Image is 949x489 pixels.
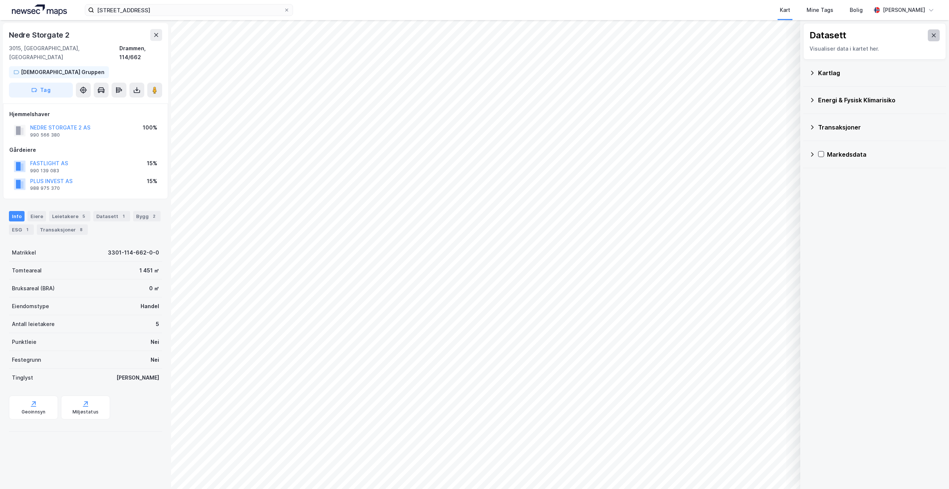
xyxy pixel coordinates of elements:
div: Tomteareal [12,266,42,275]
div: ESG [9,224,34,235]
div: [DEMOGRAPHIC_DATA] Gruppen [21,68,104,77]
div: 15% [147,177,157,186]
div: Datasett [810,29,846,41]
iframe: Chat Widget [912,453,949,489]
div: 2 [150,212,158,220]
div: Datasett [93,211,130,221]
input: Søk på adresse, matrikkel, gårdeiere, leietakere eller personer [94,4,284,16]
div: Miljøstatus [73,409,99,415]
div: Nei [151,338,159,346]
div: Geoinnsyn [22,409,46,415]
div: 3015, [GEOGRAPHIC_DATA], [GEOGRAPHIC_DATA] [9,44,119,62]
div: 988 975 370 [30,185,60,191]
div: 990 139 083 [30,168,59,174]
div: [PERSON_NAME] [883,6,925,15]
div: Markedsdata [827,150,940,159]
button: Tag [9,83,73,98]
div: 1 451 ㎡ [139,266,159,275]
div: 1 [23,226,31,233]
div: Punktleie [12,338,36,346]
div: Antall leietakere [12,320,55,329]
div: 15% [147,159,157,168]
div: 3301-114-662-0-0 [108,248,159,257]
div: Info [9,211,25,221]
div: 5 [80,212,87,220]
div: Bygg [133,211,161,221]
div: Bruksareal (BRA) [12,284,55,293]
div: 1 [120,212,127,220]
div: 0 ㎡ [149,284,159,293]
div: Transaksjoner [818,123,940,132]
div: Matrikkel [12,248,36,257]
img: logo.a4113a55bc3d86da70a041830d287a7e.svg [12,4,67,16]
div: Visualiser data i kartet her. [810,44,940,53]
div: 5 [156,320,159,329]
div: Drammen, 114/662 [119,44,162,62]
div: 990 566 380 [30,132,60,138]
div: Kartlag [818,68,940,77]
div: Kart [780,6,790,15]
div: Mine Tags [807,6,833,15]
div: Gårdeiere [9,146,162,154]
div: Transaksjoner [37,224,88,235]
div: Tinglyst [12,373,33,382]
div: 100% [143,123,157,132]
div: 8 [77,226,85,233]
div: Kontrollprogram for chat [912,453,949,489]
div: Nei [151,355,159,364]
div: Eiendomstype [12,302,49,311]
div: Bolig [850,6,863,15]
div: Hjemmelshaver [9,110,162,119]
div: [PERSON_NAME] [116,373,159,382]
div: Energi & Fysisk Klimarisiko [818,96,940,105]
div: Festegrunn [12,355,41,364]
div: Leietakere [49,211,90,221]
div: Handel [141,302,159,311]
div: Nedre Storgate 2 [9,29,71,41]
div: Eiere [28,211,46,221]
